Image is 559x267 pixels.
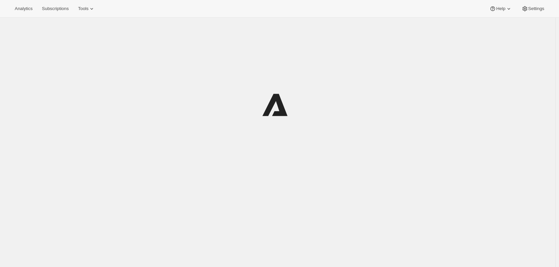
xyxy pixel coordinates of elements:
[528,6,544,11] span: Settings
[78,6,88,11] span: Tools
[517,4,548,13] button: Settings
[74,4,99,13] button: Tools
[11,4,36,13] button: Analytics
[38,4,73,13] button: Subscriptions
[42,6,69,11] span: Subscriptions
[485,4,516,13] button: Help
[496,6,505,11] span: Help
[15,6,32,11] span: Analytics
